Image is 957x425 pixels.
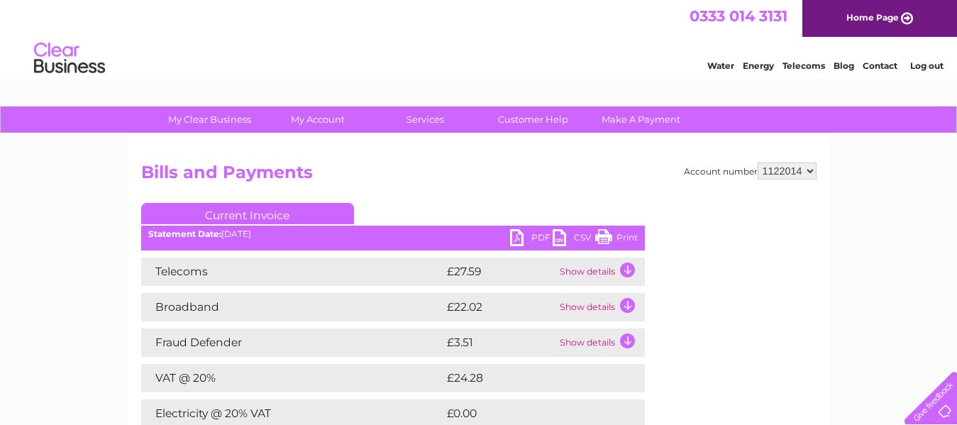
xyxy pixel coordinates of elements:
[443,364,616,392] td: £24.28
[582,106,699,133] a: Make A Payment
[834,60,854,71] a: Blog
[556,293,645,321] td: Show details
[556,329,645,357] td: Show details
[443,329,556,357] td: £3.51
[556,258,645,286] td: Show details
[690,7,787,25] a: 0333 014 3131
[910,60,944,71] a: Log out
[743,60,774,71] a: Energy
[595,229,638,250] a: Print
[684,162,817,180] div: Account number
[782,60,825,71] a: Telecoms
[141,258,443,286] td: Telecoms
[367,106,484,133] a: Services
[141,364,443,392] td: VAT @ 20%
[553,229,595,250] a: CSV
[141,229,645,239] div: [DATE]
[443,258,556,286] td: £27.59
[259,106,376,133] a: My Account
[475,106,592,133] a: Customer Help
[141,162,817,189] h2: Bills and Payments
[144,8,814,69] div: Clear Business is a trading name of Verastar Limited (registered in [GEOGRAPHIC_DATA] No. 3667643...
[148,228,221,239] b: Statement Date:
[33,37,106,80] img: logo.png
[707,60,734,71] a: Water
[141,203,354,224] a: Current Invoice
[151,106,268,133] a: My Clear Business
[510,229,553,250] a: PDF
[141,329,443,357] td: Fraud Defender
[443,293,556,321] td: £22.02
[863,60,897,71] a: Contact
[141,293,443,321] td: Broadband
